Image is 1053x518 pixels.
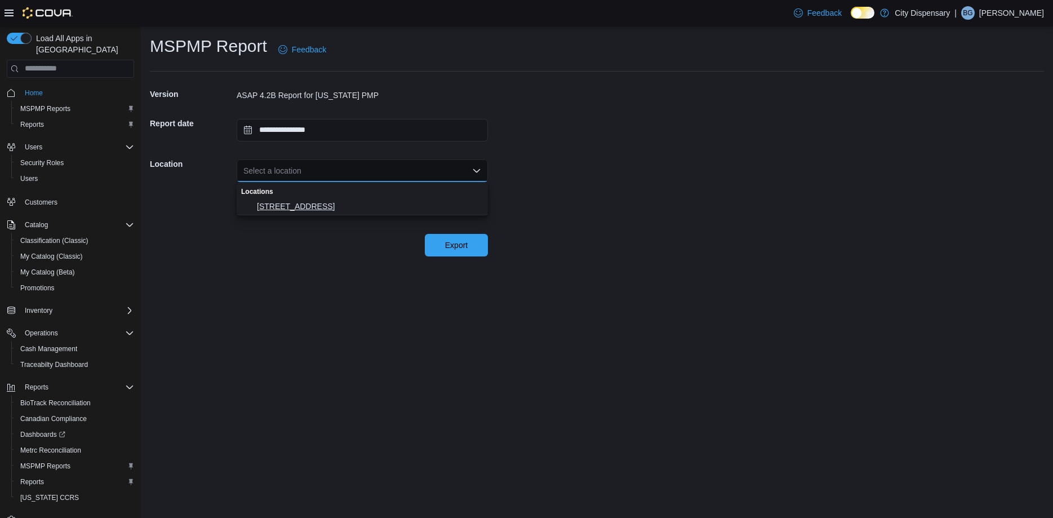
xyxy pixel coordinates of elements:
button: Traceabilty Dashboard [11,357,139,373]
a: Security Roles [16,156,68,170]
span: Reports [20,380,134,394]
span: My Catalog (Classic) [16,250,134,263]
span: Cash Management [16,342,134,356]
button: Reports [2,379,139,395]
a: Customers [20,196,62,209]
span: Home [20,86,134,100]
button: Canadian Compliance [11,411,139,427]
span: Dashboards [20,430,65,439]
div: Brian Gates [961,6,975,20]
button: MSPMP Reports [11,458,139,474]
span: Reports [16,475,134,489]
button: Close list of options [472,166,481,175]
input: Dark Mode [851,7,874,19]
div: Choose from the following options [237,182,488,215]
span: Security Roles [20,158,64,167]
button: Catalog [20,218,52,232]
button: Classification (Classic) [11,233,139,249]
span: Classification (Classic) [20,236,88,245]
a: Dashboards [11,427,139,442]
a: Reports [16,475,48,489]
a: Users [16,172,42,185]
a: My Catalog (Beta) [16,265,79,279]
div: ASAP 4.2B Report for [US_STATE] PMP [237,90,488,101]
a: Promotions [16,281,59,295]
button: Cash Management [11,341,139,357]
span: Reports [20,477,44,486]
button: Customers [2,193,139,210]
button: Security Roles [11,155,139,171]
span: Promotions [20,284,55,293]
span: BioTrack Reconciliation [20,399,91,408]
span: Security Roles [16,156,134,170]
span: My Catalog (Beta) [16,265,134,279]
a: Dashboards [16,428,70,441]
span: Classification (Classic) [16,234,134,247]
a: Home [20,86,47,100]
span: Reports [20,120,44,129]
img: Cova [23,7,73,19]
span: Metrc Reconciliation [16,444,134,457]
p: City Dispensary [895,6,950,20]
a: MSPMP Reports [16,459,75,473]
button: Reports [11,474,139,490]
button: Reports [20,380,53,394]
button: Users [20,140,47,154]
span: Inventory [25,306,52,315]
span: Reports [25,383,48,392]
span: Inventory [20,304,134,317]
span: MSPMP Reports [20,462,70,471]
h5: Report date [150,112,234,135]
span: My Catalog (Classic) [20,252,83,261]
button: Users [11,171,139,187]
span: Metrc Reconciliation [20,446,81,455]
button: Operations [2,325,139,341]
span: Home [25,88,43,98]
a: Feedback [274,38,331,61]
a: Metrc Reconciliation [16,444,86,457]
a: MSPMP Reports [16,102,75,116]
span: MSPMP Reports [16,459,134,473]
span: Traceabilty Dashboard [16,358,134,371]
span: Dashboards [16,428,134,441]
button: MSPMP Reports [11,101,139,117]
button: Home [2,85,139,101]
span: [US_STATE] CCRS [20,493,79,502]
span: Load All Apps in [GEOGRAPHIC_DATA] [32,33,134,55]
span: Reports [16,118,134,131]
span: Catalog [25,220,48,229]
button: Inventory [2,303,139,318]
a: Classification (Classic) [16,234,93,247]
span: Canadian Compliance [20,414,87,423]
span: Feedback [292,44,326,55]
h5: Version [150,83,234,105]
button: BioTrack Reconciliation [11,395,139,411]
button: [US_STATE] CCRS [11,490,139,506]
button: Export [425,234,488,256]
button: Catalog [2,217,139,233]
span: Canadian Compliance [16,412,134,426]
p: | [954,6,957,20]
span: Users [25,143,42,152]
button: Metrc Reconciliation [11,442,139,458]
span: Customers [20,194,134,209]
span: BioTrack Reconciliation [16,396,134,410]
a: Feedback [789,2,846,24]
a: My Catalog (Classic) [16,250,87,263]
span: Operations [20,326,134,340]
span: My Catalog (Beta) [20,268,75,277]
span: Promotions [16,281,134,295]
span: Users [20,140,134,154]
a: BioTrack Reconciliation [16,396,95,410]
input: Accessible screen reader label [243,164,245,178]
span: Washington CCRS [16,491,134,504]
a: Traceabilty Dashboard [16,358,92,371]
button: Promotions [11,280,139,296]
span: MSPMP Reports [16,102,134,116]
div: Locations [237,182,488,198]
button: 830-D City Ave South [237,198,488,215]
button: Users [2,139,139,155]
span: Cash Management [20,344,77,353]
button: Operations [20,326,63,340]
